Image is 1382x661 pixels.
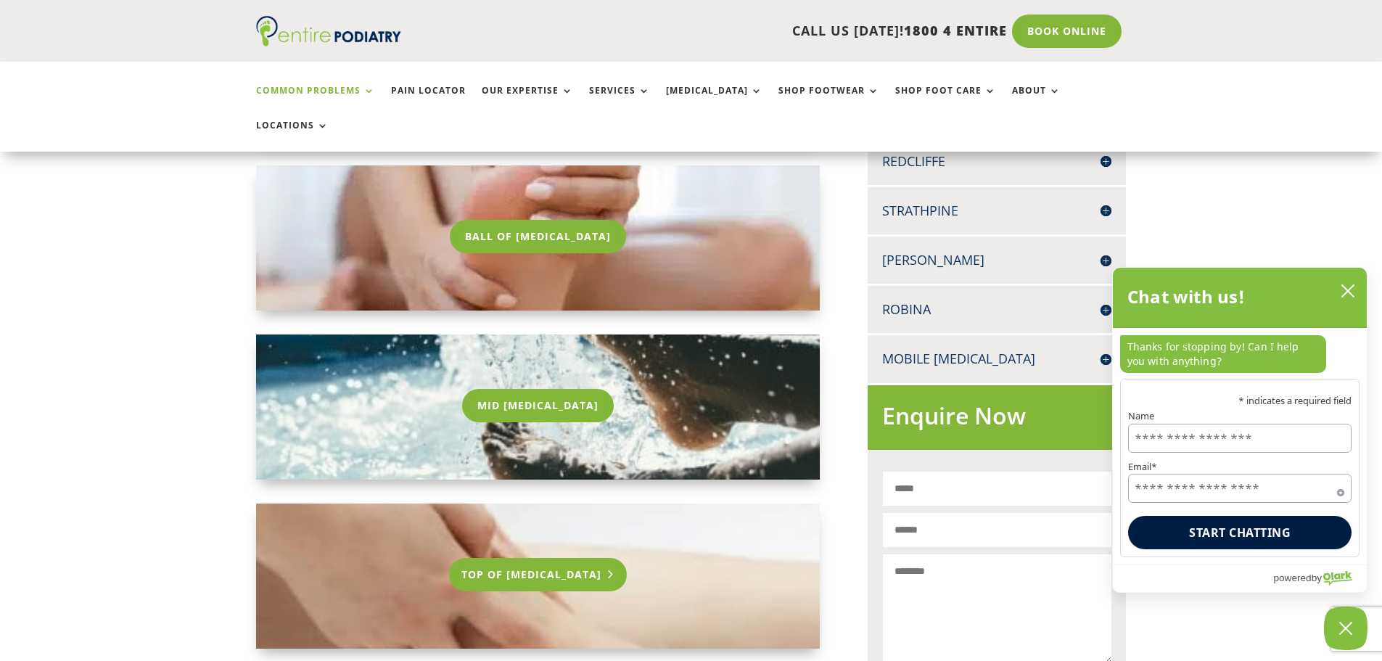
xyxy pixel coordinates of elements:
a: Ball Of [MEDICAL_DATA] [450,220,626,253]
label: Name [1128,411,1352,421]
label: Email* [1128,462,1352,472]
div: olark chatbox [1112,267,1367,593]
p: CALL US [DATE]! [457,22,1007,41]
h4: Robina [882,300,1111,319]
a: Common Problems [256,86,375,117]
h4: Mobile [MEDICAL_DATA] [882,350,1111,368]
span: 1800 4 ENTIRE [904,22,1007,39]
a: Mid [MEDICAL_DATA] [462,389,614,422]
input: Email [1128,474,1352,503]
a: Pain Locator [391,86,466,117]
span: by [1312,569,1322,587]
a: Locations [256,120,329,152]
button: close chatbox [1336,280,1360,302]
a: Book Online [1012,15,1122,48]
a: [MEDICAL_DATA] [666,86,762,117]
a: Services [589,86,650,117]
input: Name [1128,424,1352,453]
a: Shop Foot Care [895,86,996,117]
span: powered [1273,569,1311,587]
h4: Strathpine [882,202,1111,220]
p: Thanks for stopping by! Can I help you with anything? [1120,335,1326,373]
a: Entire Podiatry [256,35,401,49]
h2: Enquire Now [882,400,1111,440]
button: Start chatting [1128,516,1352,549]
a: Shop Footwear [778,86,879,117]
h4: [PERSON_NAME] [882,251,1111,269]
a: Our Expertise [482,86,573,117]
div: chat [1113,328,1367,379]
a: About [1012,86,1061,117]
h2: Chat with us! [1127,282,1246,311]
a: Top Of [MEDICAL_DATA] [449,558,627,591]
span: Required field [1337,486,1344,493]
p: * indicates a required field [1128,396,1352,406]
button: Close Chatbox [1324,607,1367,650]
img: logo (1) [256,16,401,46]
a: Powered by Olark [1273,565,1367,592]
h4: Redcliffe [882,152,1111,171]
